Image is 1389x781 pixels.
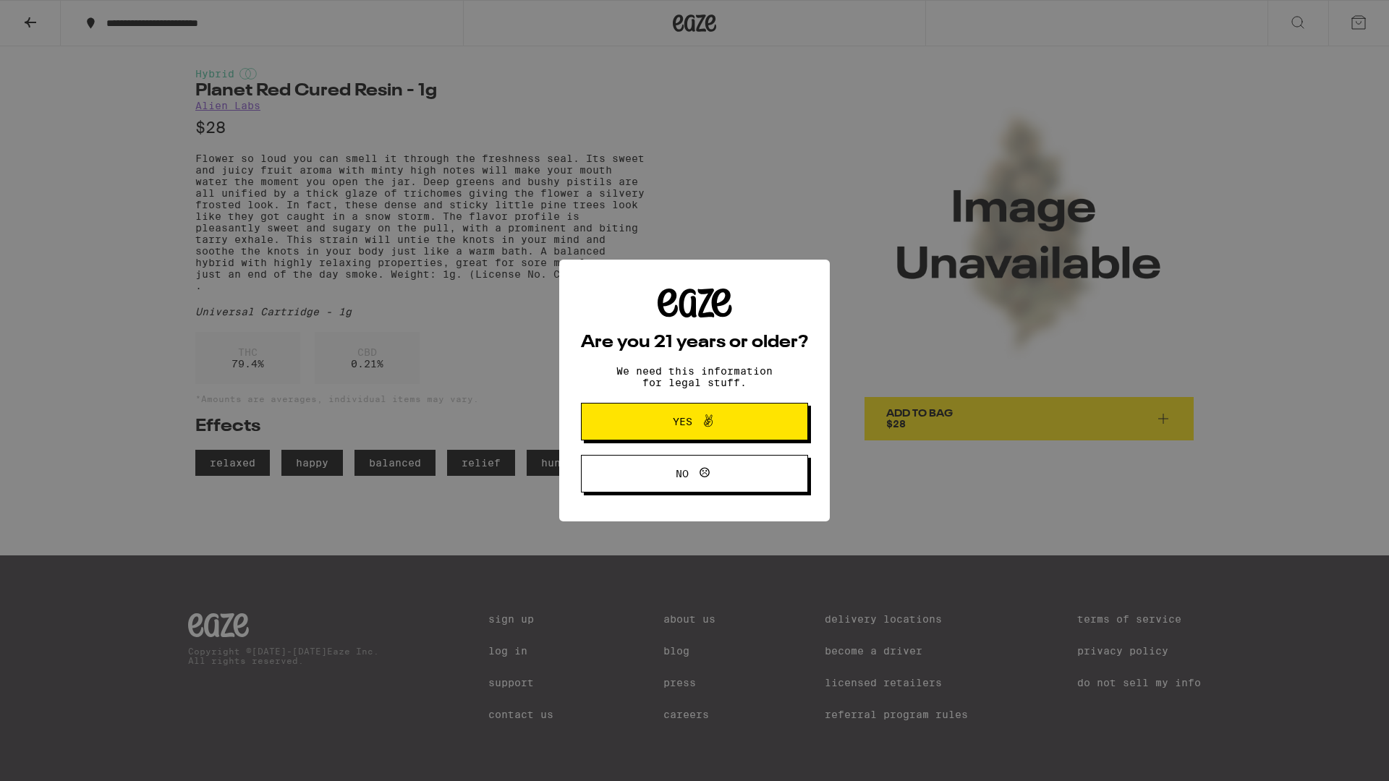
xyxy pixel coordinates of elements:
[673,417,692,427] span: Yes
[581,334,808,351] h2: Are you 21 years or older?
[676,469,689,479] span: No
[581,455,808,492] button: No
[581,403,808,440] button: Yes
[604,365,785,388] p: We need this information for legal stuff.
